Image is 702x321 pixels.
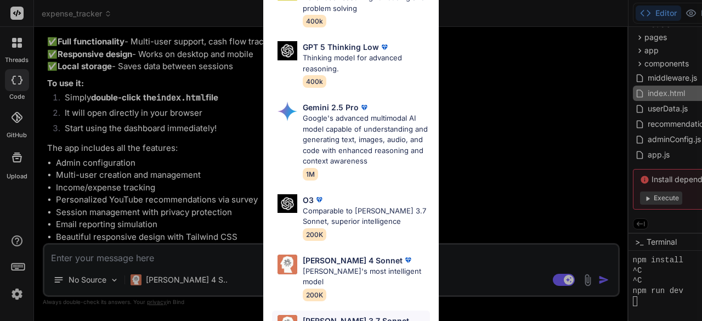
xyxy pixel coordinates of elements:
[303,113,430,167] p: Google's advanced multimodal AI model capable of understanding and generating text, images, audio...
[303,194,314,206] p: O3
[379,42,390,53] img: premium
[303,41,379,53] p: GPT 5 Thinking Low
[303,75,326,88] span: 400k
[303,168,318,181] span: 1M
[278,194,297,213] img: Pick Models
[359,102,370,113] img: premium
[303,206,430,227] p: Comparable to [PERSON_NAME] 3.7 Sonnet, superior intelligence
[278,102,297,121] img: Pick Models
[403,255,414,266] img: premium
[303,102,359,113] p: Gemini 2.5 Pro
[303,266,430,288] p: [PERSON_NAME]'s most intelligent model
[303,228,326,241] span: 200K
[303,15,326,27] span: 400k
[303,289,326,301] span: 200K
[303,255,403,266] p: [PERSON_NAME] 4 Sonnet
[314,194,325,205] img: premium
[303,53,430,74] p: Thinking model for advanced reasoning.
[278,41,297,60] img: Pick Models
[278,255,297,274] img: Pick Models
